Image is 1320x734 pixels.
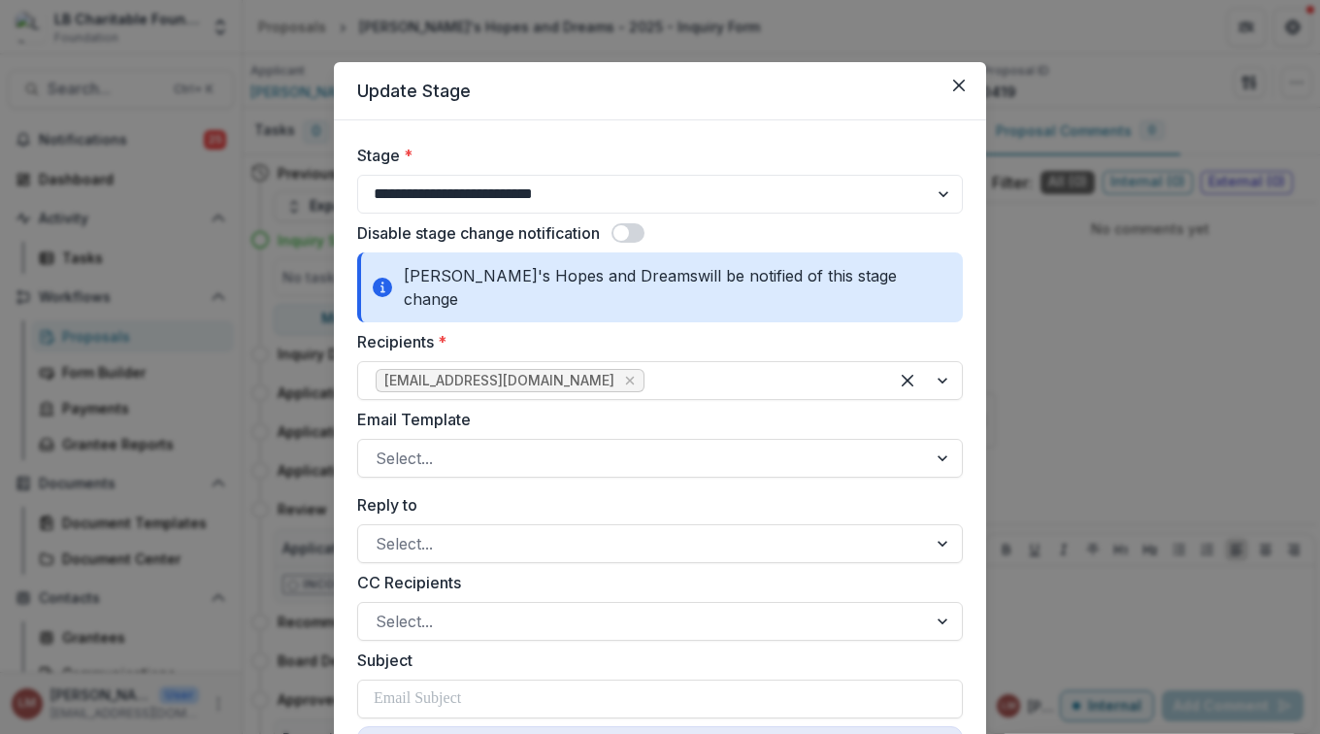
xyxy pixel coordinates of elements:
div: Clear selected options [892,365,923,396]
span: [EMAIL_ADDRESS][DOMAIN_NAME] [384,373,614,389]
label: Disable stage change notification [357,221,600,245]
button: Close [943,70,974,101]
label: Recipients [357,330,951,353]
label: Stage [357,144,951,167]
div: Remove admin@leahshopesanddreams.org [620,371,640,390]
label: Email Template [357,408,951,431]
label: Subject [357,649,951,672]
label: Reply to [357,493,951,517]
div: [PERSON_NAME]'s Hopes and Dreams will be notified of this stage change [357,252,963,322]
header: Update Stage [334,62,986,120]
label: CC Recipients [357,571,951,594]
